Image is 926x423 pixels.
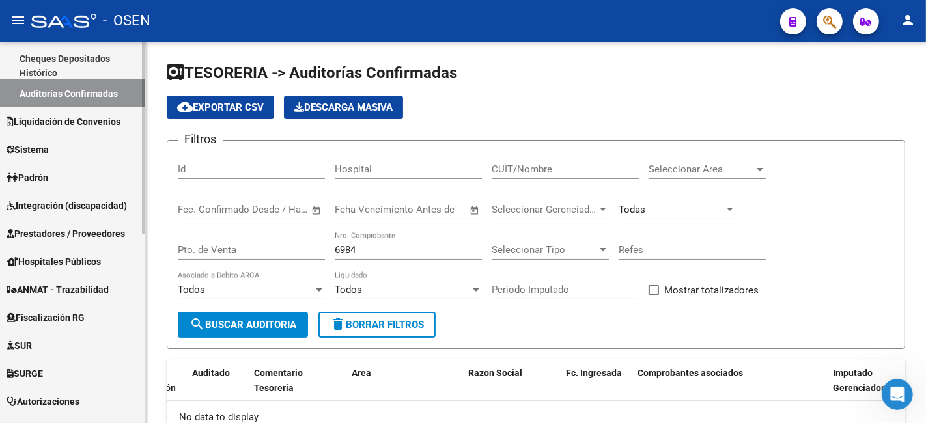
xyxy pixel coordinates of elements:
span: Borrar Filtros [330,319,424,331]
span: Buscar Auditoria [189,319,296,331]
span: Prestadores / Proveedores [7,226,125,241]
span: Sistema [7,143,49,157]
span: SURGE [7,366,43,381]
datatable-header-cell: Comentario Tesoreria [249,359,346,402]
span: Descarga Masiva [294,102,393,113]
span: SUR [7,338,32,353]
span: Imputado Liquidación [127,368,176,393]
span: Hospitales Públicos [7,254,101,269]
datatable-header-cell: Auditado [187,359,249,402]
datatable-header-cell: Area [346,359,444,402]
span: Seleccionar Area [649,163,754,175]
mat-icon: search [189,316,205,332]
span: Fiscalización RG [7,310,85,325]
span: Mostrar totalizadores [664,282,759,298]
datatable-header-cell: Imputado Gerenciador [828,359,899,402]
span: Autorizaciones [7,394,79,409]
span: Razon Social [468,368,522,378]
span: TESORERIA -> Auditorías Confirmadas [167,64,457,82]
span: Integración (discapacidad) [7,198,127,213]
span: Todos [335,284,362,295]
span: Exportar CSV [177,102,264,113]
mat-icon: person [900,12,916,28]
button: Borrar Filtros [318,312,436,338]
span: Todas [619,204,645,215]
h3: Filtros [178,130,223,148]
span: Area [352,368,371,378]
span: Seleccionar Gerenciador [492,204,597,215]
mat-icon: cloud_download [177,99,193,115]
button: Descarga Masiva [284,96,403,119]
app-download-masive: Descarga masiva de comprobantes (adjuntos) [284,96,403,119]
input: Fecha fin [242,204,305,215]
datatable-header-cell: Fc. Ingresada [561,359,632,402]
span: Imputado Gerenciador [833,368,884,393]
datatable-header-cell: Razon Social [463,359,561,402]
span: Todos [178,284,205,295]
datatable-header-cell: Comprobantes asociados [632,359,828,402]
span: Liquidación de Convenios [7,115,120,129]
iframe: Intercom live chat [882,379,913,410]
mat-icon: menu [10,12,26,28]
span: Padrón [7,171,48,185]
button: Buscar Auditoria [178,312,308,338]
span: Comentario Tesoreria [254,368,303,393]
span: - OSEN [103,7,150,35]
input: Fecha inicio [178,204,231,215]
button: Exportar CSV [167,96,274,119]
span: ANMAT - Trazabilidad [7,282,109,297]
span: Auditado [192,368,230,378]
button: Open calendar [309,203,324,218]
button: Open calendar [468,203,483,218]
mat-icon: delete [330,316,346,332]
span: Fc. Ingresada [566,368,622,378]
span: Seleccionar Tipo [492,244,597,256]
span: Comprobantes asociados [638,368,743,378]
